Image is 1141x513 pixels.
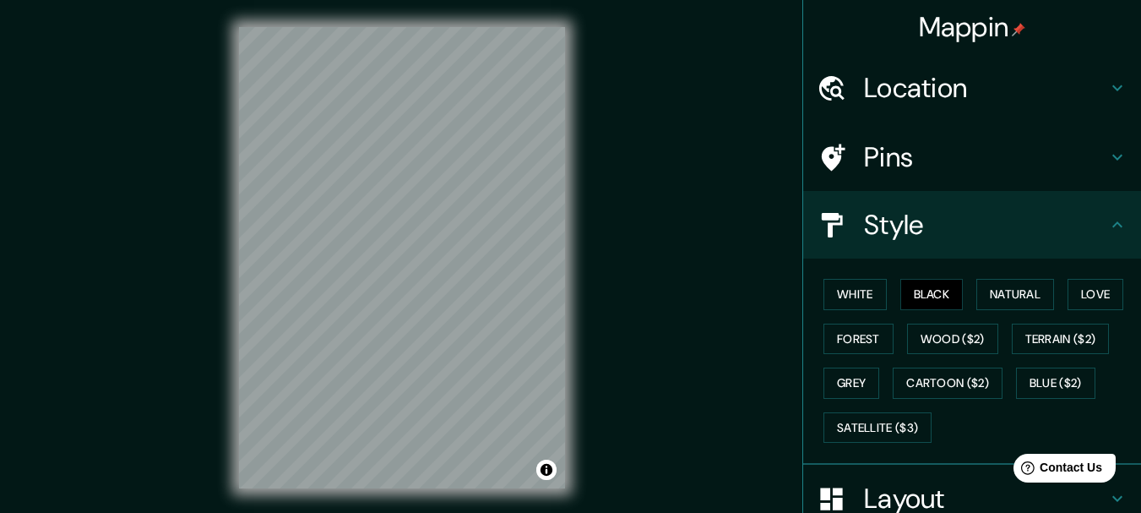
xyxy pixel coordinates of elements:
[1016,368,1095,399] button: Blue ($2)
[823,324,894,355] button: Forest
[1068,279,1123,310] button: Love
[1012,324,1110,355] button: Terrain ($2)
[864,71,1107,105] h4: Location
[1012,23,1025,36] img: pin-icon.png
[536,460,557,480] button: Toggle attribution
[900,279,964,310] button: Black
[893,368,1002,399] button: Cartoon ($2)
[823,368,879,399] button: Grey
[803,54,1141,122] div: Location
[803,191,1141,259] div: Style
[919,10,1026,44] h4: Mappin
[823,412,932,444] button: Satellite ($3)
[991,447,1122,494] iframe: Help widget launcher
[864,140,1107,174] h4: Pins
[864,208,1107,242] h4: Style
[976,279,1054,310] button: Natural
[803,123,1141,191] div: Pins
[907,324,998,355] button: Wood ($2)
[239,27,565,488] canvas: Map
[823,279,887,310] button: White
